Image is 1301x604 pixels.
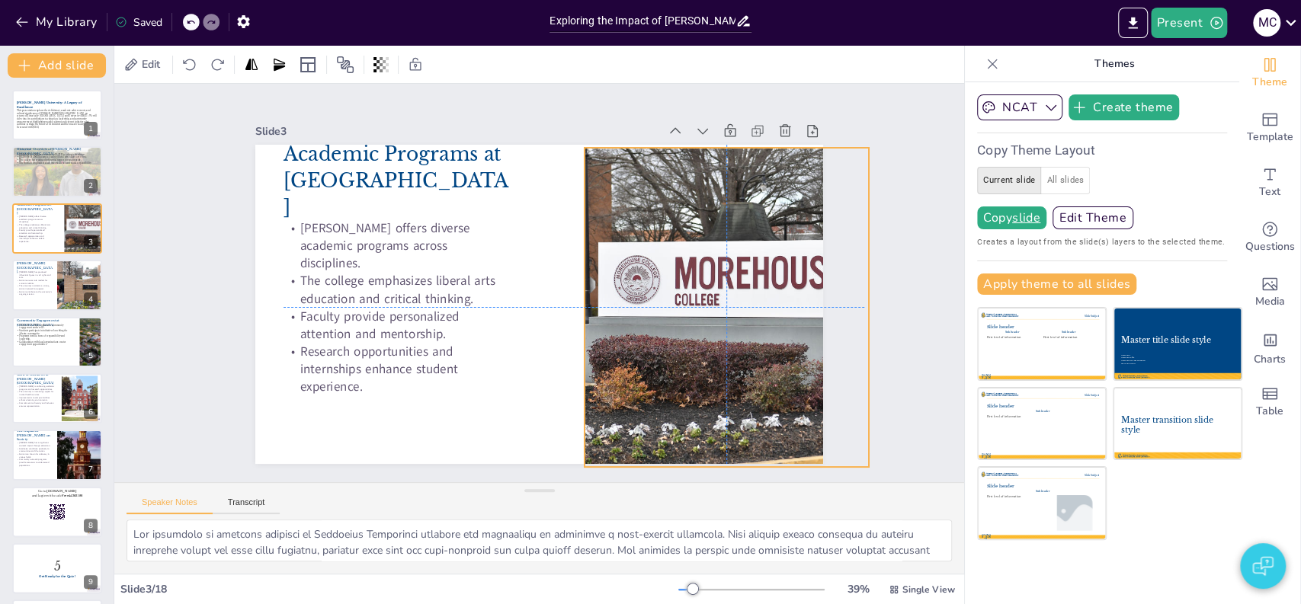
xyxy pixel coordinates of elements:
[986,404,1098,409] div: Slide header
[17,494,98,498] p: and login with code
[1252,74,1287,91] span: Theme
[120,582,678,596] div: Slide 3 / 18
[17,453,53,459] p: Alumni are known for advocacy in various fields.
[977,167,1041,194] button: current slide
[17,323,75,328] p: [PERSON_NAME] emphasizes community engagement and service.
[977,167,1227,194] div: create layout
[17,318,75,327] p: Community Engagement at [GEOGRAPHIC_DATA]
[17,334,75,340] p: Programs instill a sense of responsibility and leadership.
[84,519,98,532] div: 8
[1239,375,1300,430] div: Add a table
[550,10,735,32] input: Insert title
[17,290,53,296] p: Alumni contribute to the university's ongoing mission.
[17,153,98,156] p: [PERSON_NAME] was founded in [DATE] to educate freedmen.
[1063,394,1099,397] div: Slide Subject
[1239,320,1300,375] div: Add charts and graphs
[1063,315,1099,318] div: Slide Subject
[39,575,75,579] strong: Get Ready for the Quiz!
[84,235,98,249] div: 3
[986,495,1042,498] div: First level of information
[84,179,98,193] div: 2
[17,430,53,443] p: The Impact of [PERSON_NAME] on Society
[1239,101,1300,155] div: Add ready made slides
[1239,46,1300,101] div: Change the overall theme
[12,146,102,197] div: 2
[17,340,75,346] p: Collaboration with local organizations creates engagement opportunities.
[1245,238,1295,255] span: Questions
[1118,8,1148,38] button: Export to PowerPoint
[17,372,57,385] p: Current Initiatives at [PERSON_NAME][GEOGRAPHIC_DATA]
[213,497,280,514] button: Transcript
[1253,8,1280,38] button: M C
[84,292,98,306] div: 4
[17,155,98,158] p: [PERSON_NAME] became a leading liberal arts college over time.
[1256,403,1283,420] span: Table
[986,409,1098,412] div: Subheader
[284,343,511,396] p: Research opportunities and internships enhance student experience.
[84,575,98,589] div: 9
[1121,363,1157,365] div: Date 00/00/00
[1239,265,1300,320] div: Add images, graphics, shapes or video
[1121,356,1157,359] div: Presenter Title
[17,285,53,290] p: The university maintains a strong alumni network for support.
[17,442,53,447] p: [PERSON_NAME] has a significant societal impact through education.
[17,447,53,452] p: Graduates contribute positively to communities and the nation.
[1043,336,1089,339] div: First level of information
[12,430,102,480] div: 7
[1253,9,1280,37] div: M C
[17,459,53,467] p: Community outreach programs provide resources to underserved populations.
[17,161,98,165] p: The mission emphasizes academic excellence and social responsibility.
[1121,360,1157,362] div: Presenter to Lorem Ipsum
[977,206,1046,229] button: Copyslide
[981,454,991,462] div: [DOMAIN_NAME]
[296,53,320,77] div: Layout
[17,558,98,575] p: 5
[986,330,1038,333] div: Subheader
[977,235,1227,248] span: Creates a layout from the slide(s) layers to the selected theme.
[17,391,57,396] p: The university is increasing support for mental health services.
[115,15,162,30] div: Saved
[1121,415,1234,435] div: Master transition slide style
[17,235,53,243] p: Research opportunities and internships enhance student experience.
[12,317,102,367] div: 5
[1040,167,1090,194] button: all slides
[986,336,1037,339] div: First level of information
[17,257,53,274] p: Notable Alumni of [PERSON_NAME][GEOGRAPHIC_DATA]
[986,324,1099,329] div: Slide header
[17,215,53,223] p: [PERSON_NAME] offers diverse academic programs across disciplines.
[12,487,102,537] div: 8
[986,415,1098,418] div: First level of information
[17,329,75,334] p: Students participate in initiatives benefiting the Atlanta community.
[127,497,213,514] button: Speaker Notes
[17,146,98,155] p: Historical Overview of [PERSON_NAME][GEOGRAPHIC_DATA]
[1063,474,1099,477] div: Slide Subject
[284,307,511,342] p: Faculty provide personalized attention and mentorship.
[17,203,53,216] p: Academic Programs at [GEOGRAPHIC_DATA]
[1005,46,1224,82] p: Themes
[17,489,98,494] p: Go to
[12,543,102,593] div: 9
[11,10,104,34] button: My Library
[1121,353,1157,356] div: Presenter
[12,90,102,140] div: 1
[1239,155,1300,210] div: Add text boxes
[977,94,1062,120] button: NCAT
[84,462,98,476] div: 7
[1121,335,1234,345] div: Master title slide style
[1239,210,1300,265] div: Get real-time input from your audience
[1012,212,1040,224] u: slide
[284,141,511,220] p: Academic Programs at [GEOGRAPHIC_DATA]
[8,53,106,78] button: Add slide
[17,126,98,129] p: Generated with [URL]
[139,57,163,72] span: Edit
[17,401,57,407] p: Commitment to diversity and inclusion ensures representation.
[17,223,53,228] p: The college emphasizes liberal arts education and critical thinking.
[336,56,354,74] span: Position
[981,533,991,541] div: [DOMAIN_NAME]
[1069,94,1180,120] button: Create theme
[1259,184,1280,200] span: Text
[12,203,102,254] div: 3
[255,124,659,139] div: Slide 3
[12,373,102,423] div: 6
[1255,293,1285,310] span: Media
